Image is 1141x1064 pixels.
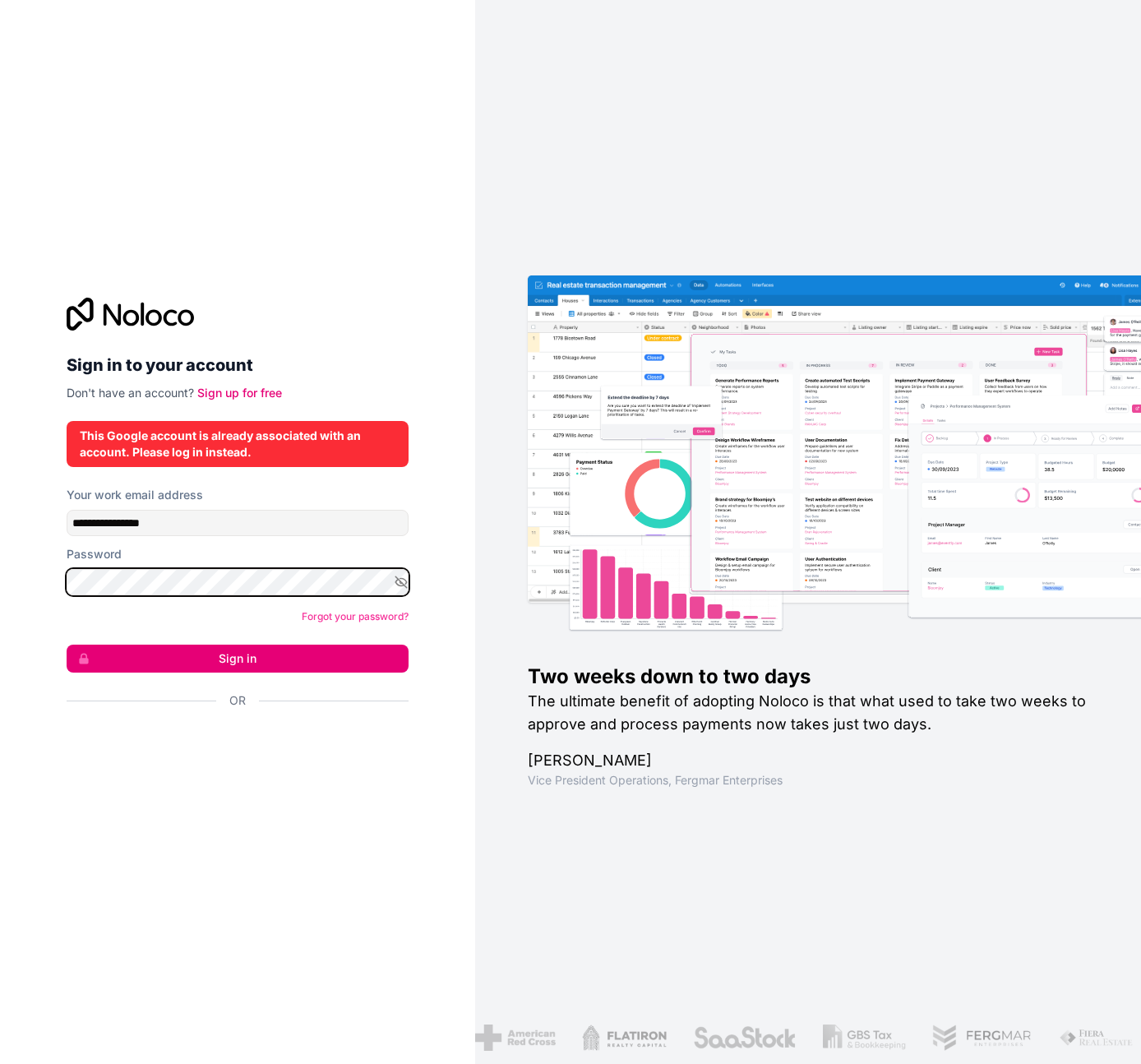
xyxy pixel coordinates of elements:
img: /assets/gbstax-C-GtDUiK.png [822,1025,905,1051]
label: Your work email address [67,487,203,503]
h2: The ultimate benefit of adopting Noloco is that what used to take two weeks to approve and proces... [528,690,1088,736]
img: /assets/american-red-cross-BAupjrZR.png [475,1025,555,1051]
iframe: Sign in with Google Button [58,727,404,763]
img: /assets/fergmar-CudnrXN5.png [931,1025,1032,1051]
h1: [PERSON_NAME] [528,749,1088,772]
div: This Google account is already associated with an account. Please log in instead. [80,428,395,460]
span: Don't have an account? [67,386,194,400]
img: /assets/flatiron-C8eUkumj.png [581,1025,667,1051]
label: Password [67,546,122,562]
h1: Two weeks down to two days [528,664,1088,690]
h1: Vice President Operations , Fergmar Enterprises [528,772,1088,789]
a: Forgot your password? [302,610,409,622]
input: Email address [67,510,409,536]
a: Sign up for free [197,386,282,400]
input: Password [67,569,409,595]
h2: Sign in to your account [67,350,409,380]
img: /assets/saastock-C6Zbiodz.png [692,1025,796,1051]
span: Or [229,692,246,709]
button: Sign in [67,645,409,673]
img: /assets/fiera-fwj2N5v4.png [1058,1025,1135,1051]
